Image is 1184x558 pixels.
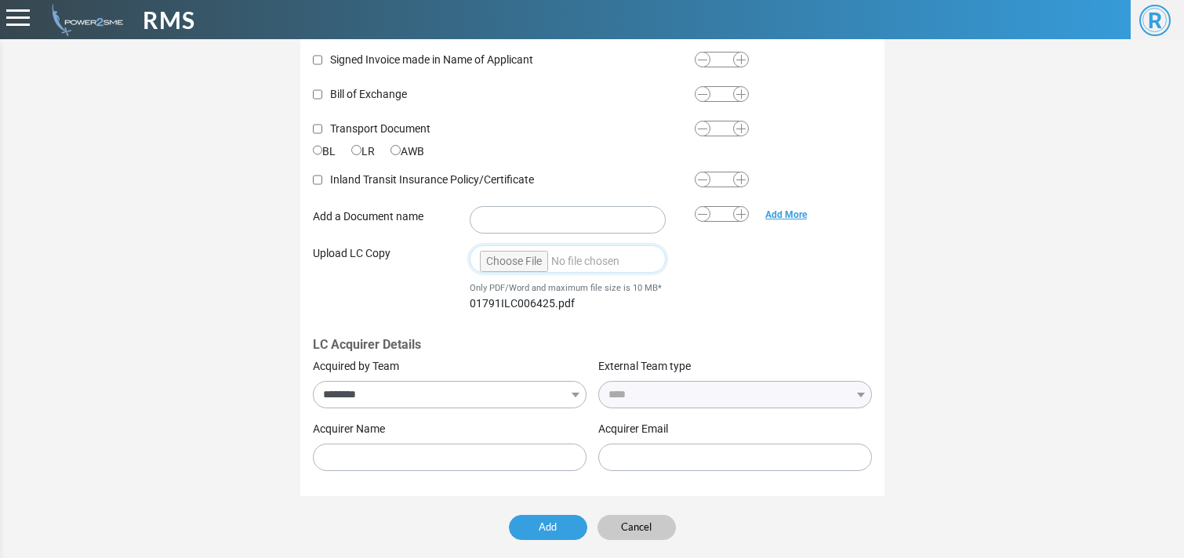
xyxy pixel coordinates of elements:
[313,55,323,65] input: Signed Invoice made in Name of Applicant
[597,515,676,540] button: Cancel
[143,2,195,38] span: RMS
[313,143,704,160] div: BL LR AWB
[1139,5,1171,36] span: R
[313,358,399,375] label: Acquired by Team
[470,297,575,310] span: 01791ILC006425.pdf
[313,245,470,306] label: Upload LC Copy
[313,86,704,103] label: Bill of Exchange
[313,52,704,68] label: Signed Invoice made in Name of Applicant
[313,172,704,188] label: Inland Transit Insurance Policy/Certificate
[313,89,323,100] input: Bill of Exchange
[747,207,826,223] a: Add More
[313,337,872,352] h4: LC Acquirer Details
[598,358,691,375] label: External Team type
[313,124,323,134] input: Transport Document
[313,121,704,137] label: Transport Document
[45,4,123,36] img: admin
[470,283,662,293] small: Only PDF/Word and maximum file size is 10 MB*
[509,515,587,540] button: Add
[313,175,323,185] input: Inland Transit Insurance Policy/Certificate
[313,421,385,437] label: Acquirer Name
[313,206,470,227] label: Add a Document name
[598,421,668,437] label: Acquirer Email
